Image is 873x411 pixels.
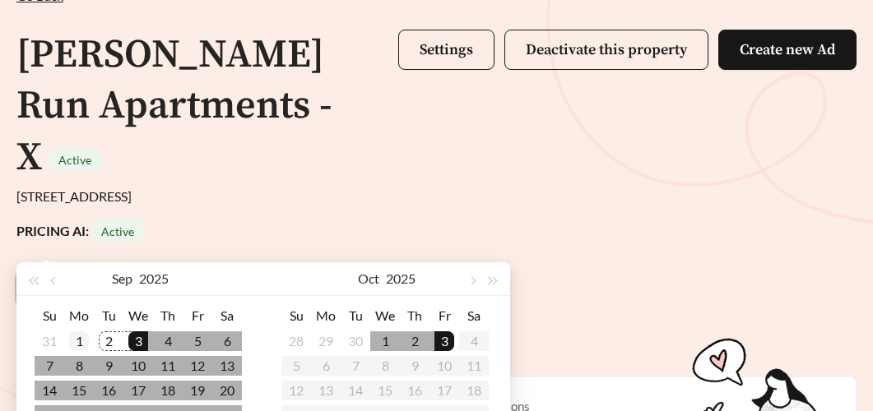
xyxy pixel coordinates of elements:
span: Settings [420,40,473,59]
th: We [123,302,153,329]
div: 2 [99,331,118,351]
td: 2025-10-01 [370,329,400,353]
td: 2025-09-06 [212,329,242,353]
div: 1 [69,331,89,351]
td: 2025-09-29 [311,329,341,353]
th: Su [35,302,64,329]
td: 2025-09-08 [64,353,94,378]
td: 2025-09-12 [183,353,212,378]
button: 2025 [139,262,169,295]
td: 2025-09-19 [183,378,212,403]
button: Settings [398,30,495,70]
td: 2025-09-14 [35,378,64,403]
div: 7 [39,356,59,376]
td: 2025-09-05 [183,329,212,353]
td: 2025-09-11 [153,353,183,378]
td: 2025-09-09 [94,353,123,378]
td: 2025-09-15 [64,378,94,403]
div: 14 [39,381,59,400]
div: 3 [434,331,454,351]
th: Su [281,302,311,329]
div: 28 [286,331,306,351]
td: 2025-09-16 [94,378,123,403]
div: 6 [217,331,237,351]
div: 11 [158,356,178,376]
span: Create new Ad [740,40,835,59]
div: 3 [128,331,148,351]
th: Mo [311,302,341,329]
div: 18 [158,381,178,400]
div: 30 [346,331,365,351]
th: Th [153,302,183,329]
div: 31 [39,331,59,351]
button: Deactivate this property [504,30,708,70]
th: Fr [183,302,212,329]
th: Fr [430,302,459,329]
div: 1 [375,331,395,351]
td: 2025-09-01 [64,329,94,353]
th: Sa [459,302,489,329]
div: 16 [99,381,118,400]
td: 2025-09-10 [123,353,153,378]
h1: [PERSON_NAME] Run Apartments - X [16,30,332,182]
td: 2025-09-18 [153,378,183,403]
span: Active [101,224,134,238]
th: Th [400,302,430,329]
th: Tu [341,302,370,329]
td: 2025-08-31 [35,329,64,353]
div: 17 [128,381,148,400]
th: We [370,302,400,329]
div: 20 [217,381,237,400]
th: Mo [64,302,94,329]
div: 29 [316,331,336,351]
div: 9 [99,356,118,376]
td: 2025-09-17 [123,378,153,403]
td: 2025-09-28 [281,329,311,353]
span: Active [58,153,91,167]
button: Oct [358,262,379,295]
div: 13 [217,356,237,376]
td: 2025-09-13 [212,353,242,378]
th: Tu [94,302,123,329]
td: 2025-10-02 [400,329,430,353]
td: 2025-09-30 [341,329,370,353]
strong: PRICING AI: [16,223,144,238]
span: Deactivate this property [526,40,687,59]
th: Sa [212,302,242,329]
td: 2025-09-07 [35,353,64,378]
div: 4 [158,331,178,351]
button: Sep [112,262,132,295]
div: 10 [128,356,148,376]
button: 2025 [386,262,416,295]
td: 2025-09-02 [94,329,123,353]
td: 2025-09-03 [123,329,153,353]
div: 15 [69,381,89,400]
div: 5 [188,331,207,351]
td: 2025-10-03 [430,329,459,353]
div: [STREET_ADDRESS] [16,187,857,206]
div: 2 [405,331,425,351]
button: Create new Ad [718,30,857,70]
td: 2025-09-20 [212,378,242,403]
div: 8 [69,356,89,376]
div: 12 [188,356,207,376]
div: 19 [188,381,207,400]
td: 2025-09-04 [153,329,183,353]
